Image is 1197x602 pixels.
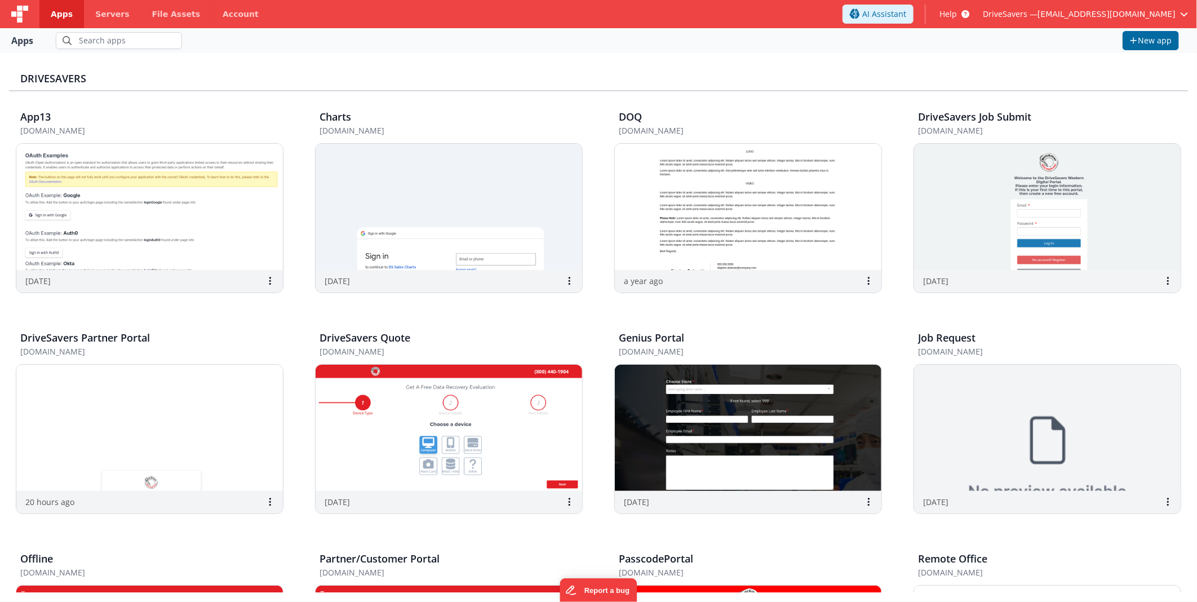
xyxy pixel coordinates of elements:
[320,333,410,344] h3: DriveSavers Quote
[918,126,1153,135] h5: [DOMAIN_NAME]
[918,568,1153,577] h5: [DOMAIN_NAME]
[918,112,1031,123] h3: DriveSavers Job Submit
[56,32,182,49] input: Search apps
[619,126,854,135] h5: [DOMAIN_NAME]
[20,333,150,344] h3: DriveSavers Partner Portal
[1038,8,1176,20] span: [EMAIL_ADDRESS][DOMAIN_NAME]
[624,275,663,287] p: a year ago
[843,5,914,24] button: AI Assistant
[560,578,637,602] iframe: Marker.io feedback button
[923,275,948,287] p: [DATE]
[1123,31,1179,50] button: New app
[20,568,255,577] h5: [DOMAIN_NAME]
[325,496,350,508] p: [DATE]
[20,73,1177,85] h3: DriveSavers
[11,34,33,47] div: Apps
[325,275,350,287] p: [DATE]
[20,126,255,135] h5: [DOMAIN_NAME]
[20,554,53,565] h3: Offline
[20,112,51,123] h3: App13
[320,568,555,577] h5: [DOMAIN_NAME]
[25,496,74,508] p: 20 hours ago
[983,8,1038,20] span: DriveSavers —
[320,347,555,356] h5: [DOMAIN_NAME]
[320,554,440,565] h3: Partner/Customer Portal
[624,496,649,508] p: [DATE]
[619,554,693,565] h3: PasscodePortal
[619,333,684,344] h3: Genius Portal
[862,8,906,20] span: AI Assistant
[51,8,73,20] span: Apps
[320,112,351,123] h3: Charts
[20,347,255,356] h5: [DOMAIN_NAME]
[918,554,987,565] h3: Remote Office
[25,275,51,287] p: [DATE]
[619,347,854,356] h5: [DOMAIN_NAME]
[923,496,948,508] p: [DATE]
[152,8,201,20] span: File Assets
[918,333,976,344] h3: Job Request
[320,126,555,135] h5: [DOMAIN_NAME]
[95,8,129,20] span: Servers
[983,8,1188,20] button: DriveSavers — [EMAIL_ADDRESS][DOMAIN_NAME]
[939,8,957,20] span: Help
[918,347,1153,356] h5: [DOMAIN_NAME]
[619,112,642,123] h3: DOQ
[619,568,854,577] h5: [DOMAIN_NAME]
